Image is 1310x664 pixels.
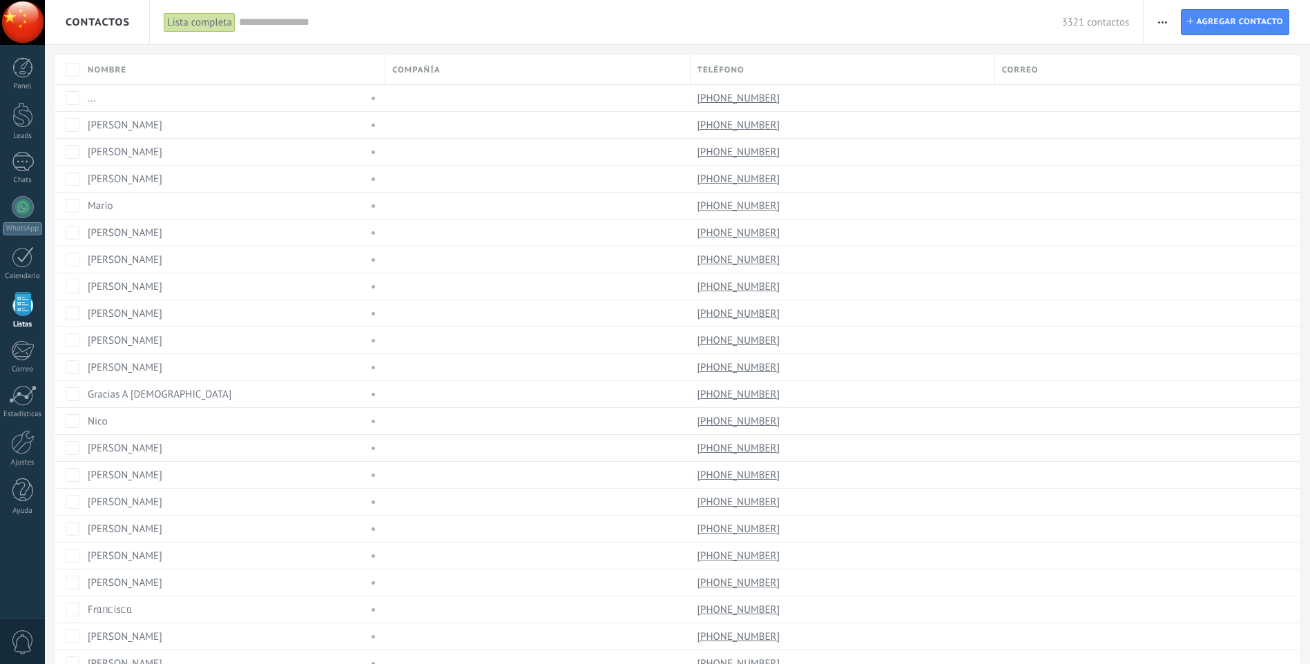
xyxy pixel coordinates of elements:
div: Calendario [3,272,43,281]
a: [PHONE_NUMBER] [697,173,783,185]
a: [PHONE_NUMBER] [697,469,783,481]
a: [PHONE_NUMBER] [697,523,783,535]
div: WhatsApp [3,222,42,235]
div: Listas [3,320,43,329]
a: [PERSON_NAME] [88,119,162,132]
div: Panel [3,82,43,91]
a: [PERSON_NAME] [88,173,162,186]
a: [PERSON_NAME] [88,442,162,455]
a: Gracias A [DEMOGRAPHIC_DATA] [88,388,231,401]
div: Chats [3,176,43,185]
a: [PERSON_NAME] [88,146,162,159]
a: [PERSON_NAME] [88,496,162,509]
div: Lista completa [164,12,235,32]
span: Nombre [88,64,126,77]
a: [PERSON_NAME] [88,334,162,347]
a: [PERSON_NAME] [88,361,162,374]
a: [PERSON_NAME] [88,280,162,293]
div: Ayuda [3,507,43,516]
a: [PHONE_NUMBER] [697,226,783,239]
a: [PERSON_NAME] [88,630,162,643]
a: [PHONE_NUMBER] [697,388,783,400]
a: [PHONE_NUMBER] [697,280,783,293]
a: [PERSON_NAME] [88,549,162,563]
a: [PERSON_NAME] [88,576,162,589]
span: Contactos [66,16,130,29]
a: [PHONE_NUMBER] [697,146,783,158]
a: [PHONE_NUMBER] [697,119,783,131]
span: 3321 contactos [1061,16,1129,29]
a: [PHONE_NUMBER] [697,92,783,104]
div: Correo [3,365,43,374]
a: [PHONE_NUMBER] [697,603,783,616]
a: [PHONE_NUMBER] [697,415,783,427]
a: [PHONE_NUMBER] [697,361,783,373]
a: [PHONE_NUMBER] [697,442,783,454]
a: [PERSON_NAME] [88,307,162,320]
a: [PERSON_NAME] [88,253,162,266]
a: [PHONE_NUMBER] [697,199,783,212]
a: Nico [88,415,108,428]
span: Compañía [392,64,440,77]
a: [PERSON_NAME] [88,226,162,240]
a: [PHONE_NUMBER] [697,334,783,346]
a: [PHONE_NUMBER] [697,630,783,643]
a: [PERSON_NAME] [88,469,162,482]
div: Ajustes [3,458,43,467]
a: [PHONE_NUMBER] [697,576,783,589]
a: [PHONE_NUMBER] [697,496,783,508]
a: [PHONE_NUMBER] [697,253,783,266]
div: Leads [3,132,43,141]
a: [PHONE_NUMBER] [697,307,783,320]
div: Estadísticas [3,410,43,419]
span: Agregar contacto [1197,10,1283,35]
a: Frᥲᥒᥴisᥴᥲ [88,603,133,616]
span: Correo [1002,64,1039,77]
a: Agregar contacto [1181,9,1289,35]
span: Teléfono [697,64,744,77]
a: [PHONE_NUMBER] [697,549,783,562]
a: Mario [88,199,113,213]
a: [PERSON_NAME] [88,523,162,536]
a: ... [88,92,96,105]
